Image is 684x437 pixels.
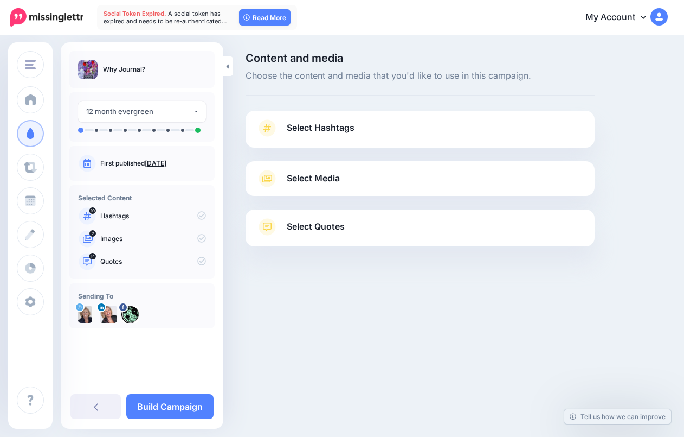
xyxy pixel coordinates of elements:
span: 2 [89,230,96,237]
a: My Account [575,4,668,31]
span: Select Quotes [287,219,345,234]
a: Select Media [256,170,584,187]
img: Missinglettr [10,8,83,27]
a: Tell us how we can improve [564,409,671,424]
img: CathHead-880.png [78,306,92,323]
span: Select Media [287,171,340,186]
img: 866fbe3824af319a0eab6c2e51c549a4_thumb.jpg [78,60,98,79]
span: Social Token Expired. [104,10,166,17]
img: 18740532_125358061373395_5536690888737364599_n-bsa47501.png [121,306,139,323]
span: 14 [89,253,96,259]
img: menu.png [25,60,36,69]
span: 10 [89,207,96,214]
button: 12 month evergreen [78,101,206,122]
span: A social token has expired and needs to be re-authenticated… [104,10,227,25]
span: Content and media [246,53,595,64]
span: Select Hashtags [287,121,354,135]
span: Choose the content and media that you'd like to use in this campaign. [246,69,595,83]
div: 12 month evergreen [86,105,193,118]
p: Images [100,234,206,244]
a: Select Hashtags [256,119,584,148]
h4: Selected Content [78,194,206,202]
img: 1712685472613-49008.png [100,306,117,323]
p: Quotes [100,257,206,267]
a: Read More [239,9,291,26]
p: Hashtags [100,211,206,221]
a: Select Quotes [256,218,584,246]
a: [DATE] [145,159,166,167]
h4: Sending To [78,292,206,300]
p: First published [100,159,206,168]
p: Why Journal? [103,64,145,75]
